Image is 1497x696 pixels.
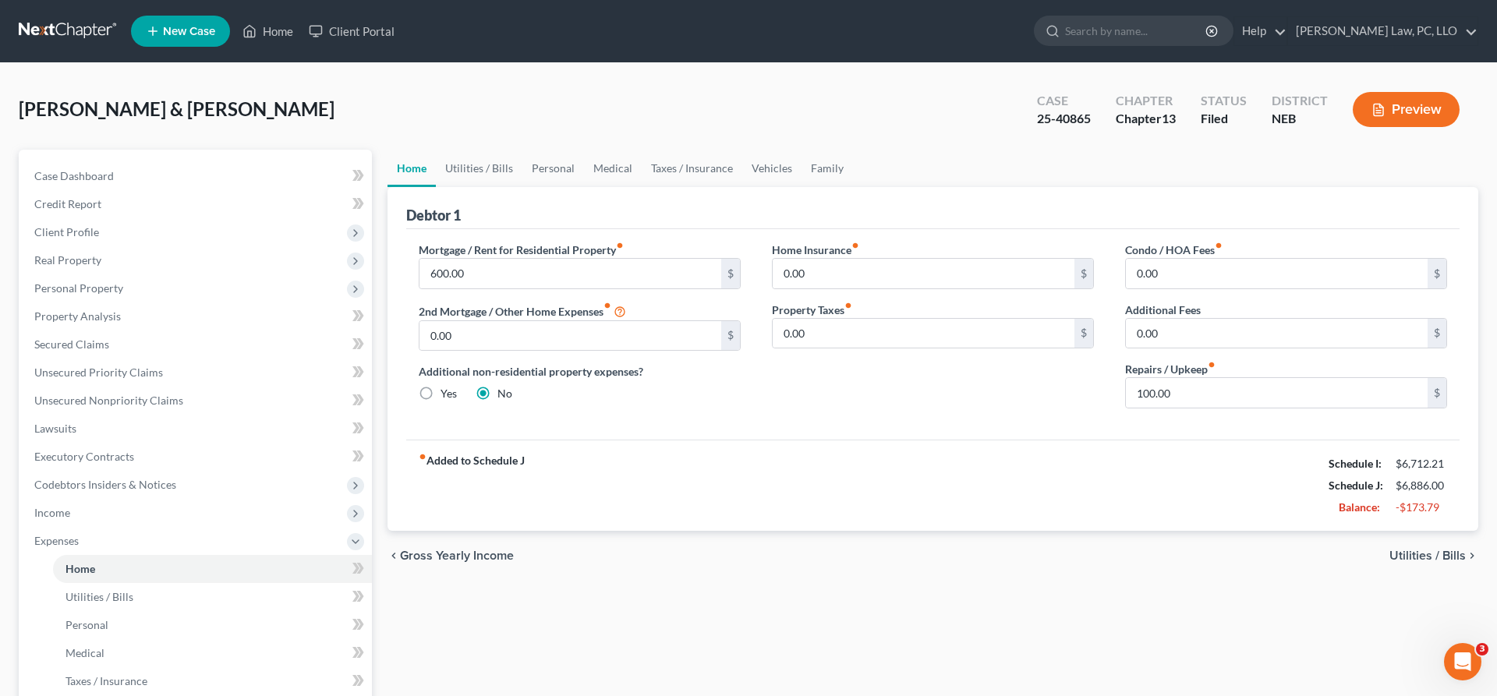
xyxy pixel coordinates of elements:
a: Family [802,150,853,187]
a: Personal [53,611,372,639]
div: Case [1037,92,1091,110]
span: Property Analysis [34,309,121,323]
input: -- [773,259,1074,288]
div: $ [1428,378,1446,408]
iframe: Intercom live chat [1444,643,1481,680]
a: Home [53,555,372,583]
span: [PERSON_NAME] & [PERSON_NAME] [19,97,334,120]
span: Personal Property [34,281,123,295]
i: fiber_manual_record [851,242,859,249]
label: Additional non-residential property expenses? [419,363,741,380]
label: Yes [441,386,457,401]
input: -- [419,259,721,288]
label: Repairs / Upkeep [1125,361,1216,377]
span: Codebtors Insiders & Notices [34,478,176,491]
i: fiber_manual_record [419,453,426,461]
span: Gross Yearly Income [400,549,514,562]
div: $6,886.00 [1396,478,1447,493]
i: fiber_manual_record [1215,242,1223,249]
div: $6,712.21 [1396,456,1447,472]
a: Utilities / Bills [53,583,372,611]
label: Condo / HOA Fees [1125,242,1223,258]
div: $ [1428,319,1446,348]
div: Chapter [1116,110,1176,128]
button: Utilities / Bills chevron_right [1389,549,1478,562]
div: Chapter [1116,92,1176,110]
input: -- [1126,259,1428,288]
a: Case Dashboard [22,162,372,190]
span: 13 [1162,111,1176,125]
a: Medical [53,639,372,667]
div: $ [1074,319,1093,348]
strong: Balance: [1339,500,1380,514]
div: $ [721,321,740,351]
span: Personal [65,618,108,631]
span: Utilities / Bills [1389,549,1466,562]
a: Client Portal [301,17,402,45]
a: Taxes / Insurance [53,667,372,695]
input: -- [773,319,1074,348]
span: Utilities / Bills [65,590,133,603]
a: Medical [584,150,642,187]
div: NEB [1272,110,1328,128]
span: Case Dashboard [34,169,114,182]
div: $ [1428,259,1446,288]
strong: Added to Schedule J [419,453,525,518]
a: Executory Contracts [22,443,372,471]
div: Status [1201,92,1247,110]
button: Preview [1353,92,1460,127]
span: Home [65,562,95,575]
i: fiber_manual_record [616,242,624,249]
label: Home Insurance [772,242,859,258]
span: Medical [65,646,104,659]
div: Debtor 1 [406,206,461,224]
i: fiber_manual_record [1208,361,1216,369]
a: Property Analysis [22,302,372,330]
div: -$173.79 [1396,500,1447,515]
a: Unsecured Priority Claims [22,359,372,387]
span: Credit Report [34,197,101,210]
label: 2nd Mortgage / Other Home Expenses [419,302,626,320]
a: Help [1234,17,1286,45]
i: fiber_manual_record [844,302,852,309]
a: Home [235,17,301,45]
span: Expenses [34,534,79,547]
span: Secured Claims [34,337,109,351]
span: Unsecured Nonpriority Claims [34,394,183,407]
span: Lawsuits [34,422,76,435]
a: Vehicles [742,150,802,187]
a: [PERSON_NAME] Law, PC, LLO [1288,17,1478,45]
div: $ [721,259,740,288]
a: Personal [522,150,584,187]
div: District [1272,92,1328,110]
a: Taxes / Insurance [642,150,742,187]
i: fiber_manual_record [603,302,611,309]
a: Home [388,150,436,187]
label: Mortgage / Rent for Residential Property [419,242,624,258]
i: chevron_left [388,549,400,562]
label: No [497,386,512,401]
input: -- [419,321,721,351]
button: chevron_left Gross Yearly Income [388,549,514,562]
i: chevron_right [1466,549,1478,562]
input: -- [1126,319,1428,348]
div: 25-40865 [1037,110,1091,128]
span: Executory Contracts [34,450,134,463]
input: -- [1126,378,1428,408]
span: New Case [163,26,215,37]
div: Filed [1201,110,1247,128]
span: Income [34,506,70,519]
strong: Schedule J: [1329,479,1383,492]
a: Unsecured Nonpriority Claims [22,387,372,415]
a: Utilities / Bills [436,150,522,187]
span: Unsecured Priority Claims [34,366,163,379]
span: 3 [1476,643,1488,655]
a: Lawsuits [22,415,372,443]
span: Taxes / Insurance [65,674,147,687]
label: Property Taxes [772,302,852,318]
strong: Schedule I: [1329,457,1382,470]
div: $ [1074,259,1093,288]
input: Search by name... [1065,16,1208,45]
a: Credit Report [22,190,372,218]
a: Secured Claims [22,330,372,359]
